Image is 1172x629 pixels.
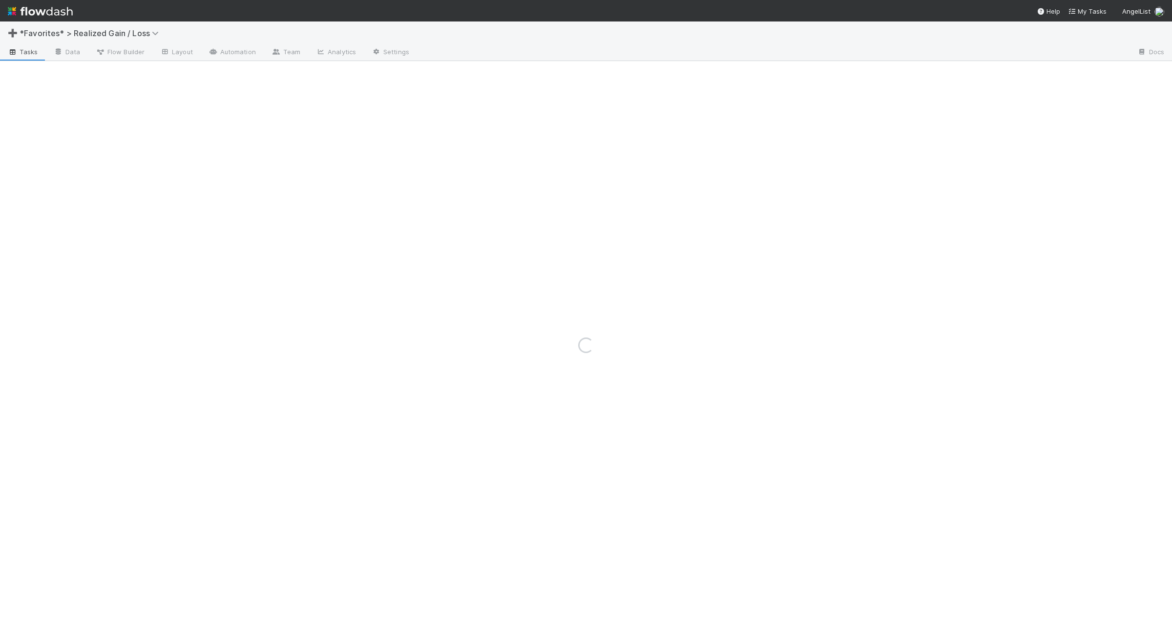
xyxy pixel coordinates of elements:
a: Data [46,45,88,61]
a: Analytics [308,45,364,61]
img: avatar_04ed6c9e-3b93-401c-8c3a-8fad1b1fc72c.png [1154,7,1164,17]
span: Flow Builder [96,47,145,57]
span: My Tasks [1068,7,1107,15]
a: Docs [1130,45,1172,61]
a: Flow Builder [88,45,152,61]
a: Settings [364,45,417,61]
a: My Tasks [1068,6,1107,16]
a: Automation [201,45,264,61]
span: *Favorites* > Realized Gain / Loss [20,28,164,38]
a: Layout [152,45,201,61]
div: Help [1037,6,1060,16]
span: ➕ [8,29,18,37]
a: Team [264,45,308,61]
img: logo-inverted-e16ddd16eac7371096b0.svg [8,3,73,20]
span: Tasks [8,47,38,57]
span: AngelList [1122,7,1151,15]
